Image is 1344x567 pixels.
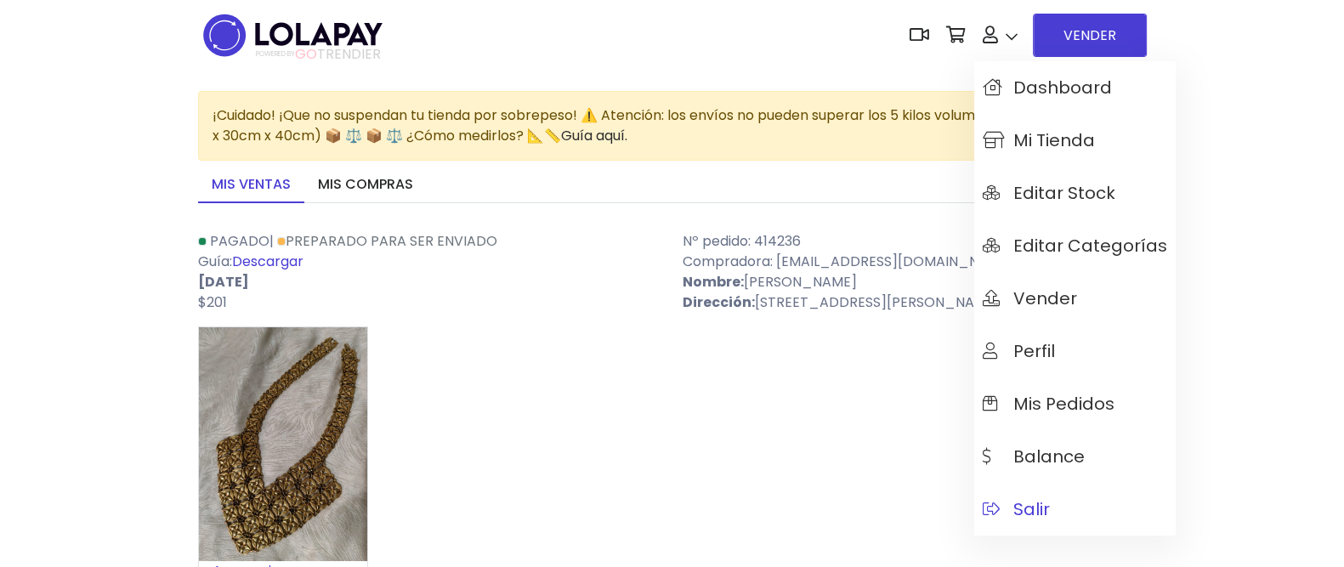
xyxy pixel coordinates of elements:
span: Dashboard [983,78,1112,97]
a: Salir [974,483,1176,536]
span: POWERED BY [256,49,295,59]
span: Mis pedidos [983,394,1114,413]
p: [DATE] [198,272,662,292]
a: Mi tienda [974,114,1176,167]
span: Vender [983,289,1077,308]
span: TRENDIER [256,47,381,62]
a: Balance [974,430,1176,483]
a: Mis pedidos [974,377,1176,430]
p: [STREET_ADDRESS][PERSON_NAME] [683,292,1147,313]
span: Perfil [983,342,1055,360]
span: Balance [983,447,1085,466]
a: Mis ventas [198,167,304,203]
a: Perfil [974,325,1176,377]
strong: Dirección: [683,292,755,312]
a: VENDER [1033,14,1147,57]
span: GO [295,44,317,64]
a: Vender [974,272,1176,325]
img: logo [198,9,388,62]
a: Mis compras [304,167,427,203]
strong: Nombre: [683,272,744,292]
div: | Guía: [188,231,672,313]
a: Dashboard [974,61,1176,114]
span: Editar Stock [983,184,1115,202]
a: Preparado para ser enviado [277,231,497,251]
span: $201 [198,292,227,312]
p: Nº pedido: 414236 [683,231,1147,252]
span: Editar Categorías [983,236,1167,255]
p: [PERSON_NAME] [683,272,1147,292]
a: Editar Stock [974,167,1176,219]
img: small_1755800854818.jpeg [199,327,367,561]
span: Salir [983,500,1050,519]
span: Pagado [210,231,269,251]
p: Compradora: [EMAIL_ADDRESS][DOMAIN_NAME] [683,252,1147,272]
a: Descargar [232,252,303,271]
span: Mi tienda [983,131,1095,150]
span: ¡Cuidado! ¡Que no suspendan tu tienda por sobrepeso! ⚠️ Atención: los envíos no pueden superar lo... [213,105,1126,145]
a: Guía aquí. [561,126,627,145]
a: Editar Categorías [974,219,1176,272]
